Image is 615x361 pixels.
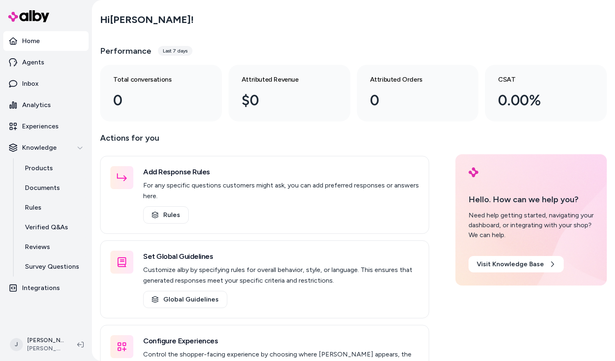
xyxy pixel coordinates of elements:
p: Integrations [22,283,60,293]
div: 0.00% [498,89,581,112]
p: Documents [25,183,60,193]
img: alby Logo [8,10,49,22]
div: 0 [370,89,453,112]
p: Actions for you [100,131,429,151]
div: Need help getting started, navigating your dashboard, or integrating with your shop? We can help. [469,210,594,240]
p: Inbox [22,79,39,89]
a: Attributed Orders 0 [357,65,479,121]
p: Customize alby by specifying rules for overall behavior, style, or language. This ensures that ge... [143,265,419,286]
a: Survey Questions [17,257,89,276]
a: CSAT 0.00% [485,65,607,121]
p: Verified Q&As [25,222,68,232]
h3: Configure Experiences [143,335,419,347]
h3: CSAT [498,75,581,85]
a: Rules [143,206,189,224]
button: J[PERSON_NAME][PERSON_NAME] [5,331,71,358]
a: Agents [3,53,89,72]
p: Experiences [22,121,59,131]
span: J [10,338,23,351]
p: Hello. How can we help you? [469,193,594,206]
a: Total conversations 0 [100,65,222,121]
a: Verified Q&As [17,217,89,237]
a: Home [3,31,89,51]
a: Visit Knowledge Base [469,256,564,272]
a: Inbox [3,74,89,94]
h3: Set Global Guidelines [143,251,419,262]
a: Reviews [17,237,89,257]
div: 0 [113,89,196,112]
h3: Attributed Orders [370,75,453,85]
a: Products [17,158,89,178]
a: Integrations [3,278,89,298]
h3: Total conversations [113,75,196,85]
p: Home [22,36,40,46]
span: [PERSON_NAME] [27,345,64,353]
p: Reviews [25,242,50,252]
p: For any specific questions customers might ask, you can add preferred responses or answers here. [143,180,419,201]
p: Analytics [22,100,51,110]
a: Global Guidelines [143,291,227,308]
h3: Add Response Rules [143,166,419,178]
a: Rules [17,198,89,217]
p: Agents [22,57,44,67]
h3: Attributed Revenue [242,75,324,85]
a: Documents [17,178,89,198]
div: $0 [242,89,324,112]
p: Survey Questions [25,262,79,272]
p: Knowledge [22,143,57,153]
a: Experiences [3,117,89,136]
button: Knowledge [3,138,89,158]
a: Analytics [3,95,89,115]
p: Rules [25,203,41,212]
h2: Hi [PERSON_NAME] ! [100,14,194,26]
div: Last 7 days [158,46,192,56]
a: Attributed Revenue $0 [229,65,350,121]
p: Products [25,163,53,173]
img: alby Logo [469,167,478,177]
p: [PERSON_NAME] [27,336,64,345]
h3: Performance [100,45,151,57]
